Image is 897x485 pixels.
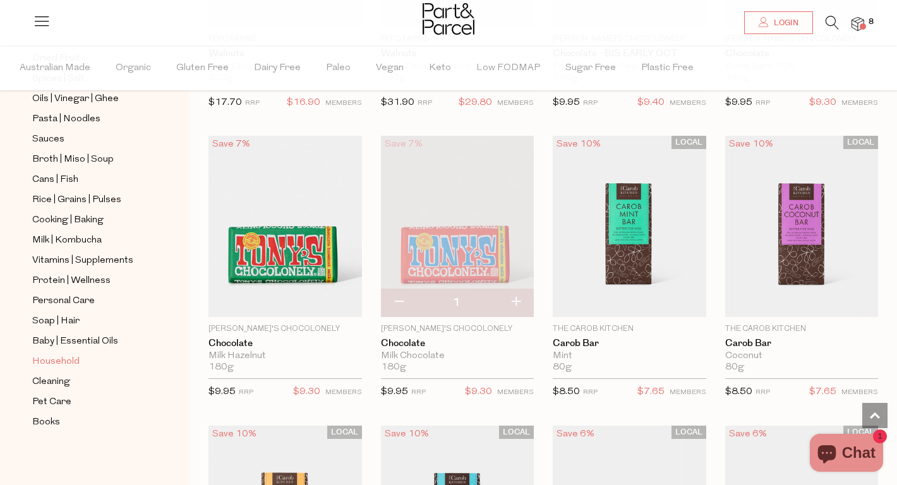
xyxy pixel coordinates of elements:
p: [PERSON_NAME]'s Chocolonely [208,323,362,335]
div: Save 6% [725,426,771,443]
span: 180g [381,362,406,373]
span: LOCAL [499,426,534,439]
small: MEMBERS [325,389,362,396]
p: [PERSON_NAME]'s Chocolonely [381,323,534,335]
span: $8.50 [553,387,580,397]
span: Books [32,415,60,430]
small: RRP [756,389,770,396]
span: Pet Care [32,395,71,410]
div: Coconut [725,350,879,362]
span: $16.90 [287,95,320,111]
span: $7.65 [637,384,665,400]
img: Carob Bar [553,136,706,316]
small: MEMBERS [497,100,534,107]
span: Low FODMAP [476,46,540,90]
small: MEMBERS [497,389,534,396]
small: MEMBERS [841,389,878,396]
span: Soap | Hair [32,314,80,329]
span: Australian Made [20,46,90,90]
span: $9.95 [381,387,408,397]
span: Personal Care [32,294,95,309]
a: Cleaning [32,374,147,390]
span: Vegan [376,46,404,90]
span: Cleaning [32,374,70,390]
img: Chocolate [208,136,362,316]
span: Household [32,354,80,369]
a: Sauces [32,131,147,147]
a: Vitamins | Supplements [32,253,147,268]
span: Login [771,18,798,28]
span: Protein | Wellness [32,273,111,289]
span: $8.50 [725,387,752,397]
a: Rice | Grains | Pulses [32,192,147,208]
span: $31.90 [381,98,414,107]
span: Oils | Vinegar | Ghee [32,92,119,107]
small: MEMBERS [670,100,706,107]
span: LOCAL [327,426,362,439]
small: RRP [583,389,598,396]
span: Pasta | Noodles [32,112,100,127]
a: Broth | Miso | Soup [32,152,147,167]
div: Milk Hazelnut [208,350,362,362]
a: Personal Care [32,293,147,309]
span: 80g [553,362,572,373]
small: RRP [239,389,253,396]
span: LOCAL [671,426,706,439]
span: $9.30 [293,384,320,400]
p: The Carob Kitchen [553,323,706,335]
inbox-online-store-chat: Shopify online store chat [806,434,887,475]
div: Mint [553,350,706,362]
div: Save 10% [208,426,260,443]
div: Save 7% [381,136,426,153]
a: Oils | Vinegar | Ghee [32,91,147,107]
a: Chocolate [208,338,362,349]
a: Household [32,354,147,369]
span: Gluten Free [176,46,229,90]
span: $17.70 [208,98,242,107]
a: Cans | Fish [32,172,147,188]
span: $9.95 [208,387,236,397]
small: RRP [583,100,598,107]
img: Chocolate [381,136,534,316]
img: Part&Parcel [423,3,474,35]
a: Carob Bar [553,338,706,349]
span: $29.80 [459,95,492,111]
a: Carob Bar [725,338,879,349]
small: MEMBERS [670,389,706,396]
div: Save 10% [725,136,777,153]
a: 8 [852,17,864,30]
span: Paleo [326,46,351,90]
span: $9.95 [553,98,580,107]
span: Dairy Free [254,46,301,90]
span: 8 [865,16,877,28]
span: LOCAL [843,136,878,149]
span: $9.95 [725,98,752,107]
span: $9.30 [809,95,836,111]
div: Save 10% [381,426,433,443]
span: 180g [208,362,234,373]
p: The Carob Kitchen [725,323,879,335]
a: Milk | Kombucha [32,232,147,248]
a: Login [744,11,813,34]
span: Baby | Essential Oils [32,334,118,349]
a: Books [32,414,147,430]
a: Pasta | Noodles [32,111,147,127]
span: Cooking | Baking [32,213,104,228]
a: Cooking | Baking [32,212,147,228]
small: RRP [418,100,432,107]
span: Organic [116,46,151,90]
span: Sauces [32,132,64,147]
a: Baby | Essential Oils [32,333,147,349]
span: Milk | Kombucha [32,233,102,248]
span: $7.65 [809,384,836,400]
span: 80g [725,362,744,373]
div: Save 6% [553,426,598,443]
span: Rice | Grains | Pulses [32,193,121,208]
img: Carob Bar [725,136,879,316]
span: Broth | Miso | Soup [32,152,114,167]
span: Vitamins | Supplements [32,253,133,268]
div: Milk Chocolate [381,350,534,362]
a: Pet Care [32,394,147,410]
span: Keto [429,46,451,90]
span: Plastic Free [641,46,694,90]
